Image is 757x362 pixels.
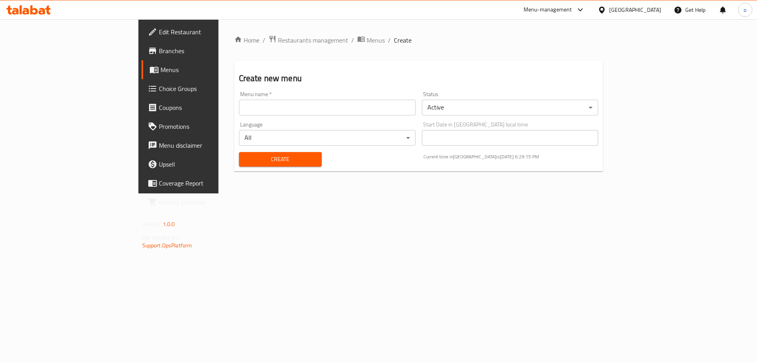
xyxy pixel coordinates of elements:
div: Menu-management [524,5,572,15]
h2: Create new menu [239,72,599,84]
a: Edit Restaurant [142,22,265,41]
span: Edit Restaurant [159,27,259,37]
div: [GEOGRAPHIC_DATA] [609,6,661,14]
span: Coverage Report [159,178,259,188]
li: / [388,35,391,45]
span: Coupons [159,103,259,112]
span: Upsell [159,160,259,169]
button: Create [239,152,322,167]
a: Menus [142,60,265,79]
a: Coupons [142,98,265,117]
span: Menus [367,35,385,45]
span: Menus [160,65,259,74]
div: Active [422,100,599,115]
span: Restaurants management [278,35,348,45]
span: Choice Groups [159,84,259,93]
a: Branches [142,41,265,60]
a: Choice Groups [142,79,265,98]
span: Promotions [159,122,259,131]
li: / [351,35,354,45]
p: Current time in [GEOGRAPHIC_DATA] is [DATE] 6:29:15 PM [423,153,599,160]
span: Menu disclaimer [159,141,259,150]
a: Promotions [142,117,265,136]
span: 1.0.0 [163,219,175,229]
span: o [744,6,746,14]
a: Grocery Checklist [142,193,265,212]
a: Upsell [142,155,265,174]
span: Create [245,154,315,164]
span: Version: [142,219,162,229]
a: Menu disclaimer [142,136,265,155]
span: Get support on: [142,232,179,243]
a: Support.OpsPlatform [142,240,192,251]
input: Please enter Menu name [239,100,416,115]
span: Branches [159,46,259,56]
a: Coverage Report [142,174,265,193]
div: All [239,130,416,146]
nav: breadcrumb [234,35,603,45]
span: Grocery Checklist [159,197,259,207]
a: Restaurants management [268,35,348,45]
span: Create [394,35,412,45]
a: Menus [357,35,385,45]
